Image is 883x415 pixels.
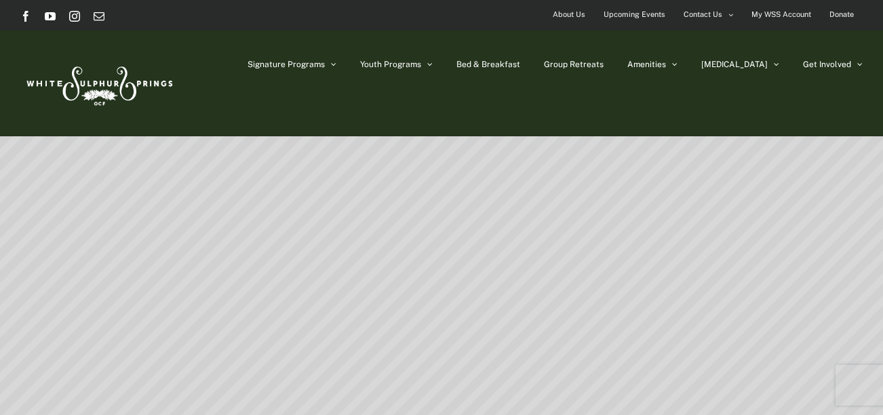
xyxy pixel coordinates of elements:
span: Youth Programs [360,60,421,68]
span: Get Involved [803,60,851,68]
nav: Main Menu [248,31,863,98]
span: [MEDICAL_DATA] [701,60,768,68]
a: Bed & Breakfast [456,31,520,98]
span: Upcoming Events [604,5,665,24]
span: Group Retreats [544,60,604,68]
a: Signature Programs [248,31,336,98]
span: Signature Programs [248,60,325,68]
img: White Sulphur Springs Logo [20,52,176,115]
a: Get Involved [803,31,863,98]
span: Donate [829,5,854,24]
a: Email [94,11,104,22]
a: Facebook [20,11,31,22]
span: Bed & Breakfast [456,60,520,68]
span: Contact Us [684,5,722,24]
a: Group Retreats [544,31,604,98]
a: YouTube [45,11,56,22]
span: Amenities [627,60,666,68]
a: Instagram [69,11,80,22]
a: Amenities [627,31,678,98]
a: [MEDICAL_DATA] [701,31,779,98]
a: Youth Programs [360,31,433,98]
span: My WSS Account [751,5,811,24]
span: About Us [553,5,585,24]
